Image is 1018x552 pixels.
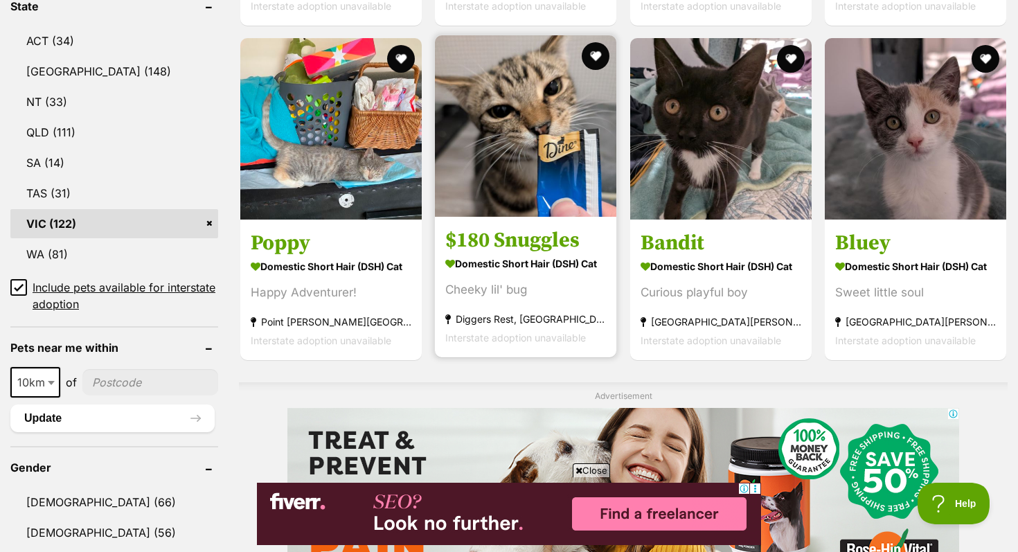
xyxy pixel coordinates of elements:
a: [DEMOGRAPHIC_DATA] (66) [10,488,218,517]
strong: [GEOGRAPHIC_DATA][PERSON_NAME][GEOGRAPHIC_DATA] [641,312,801,331]
span: of [66,374,77,391]
img: Bandit - Domestic Short Hair (DSH) Cat [630,38,812,220]
header: Pets near me within [10,341,218,354]
div: Sweet little soul [835,283,996,302]
a: Include pets available for interstate adoption [10,279,218,312]
a: Poppy Domestic Short Hair (DSH) Cat Happy Adventurer! Point [PERSON_NAME][GEOGRAPHIC_DATA] Inters... [240,220,422,360]
span: Interstate adoption unavailable [835,335,976,346]
button: Update [10,404,215,432]
a: SA (14) [10,148,218,177]
h3: Poppy [251,230,411,256]
strong: [GEOGRAPHIC_DATA][PERSON_NAME][GEOGRAPHIC_DATA] [835,312,996,331]
a: $180 Snuggles Domestic Short Hair (DSH) Cat Cheeky lil' bug Diggers Rest, [GEOGRAPHIC_DATA] Inter... [435,217,616,357]
div: Curious playful boy [641,283,801,302]
span: 10km [10,367,60,398]
img: $180 Snuggles - Domestic Short Hair (DSH) Cat [435,35,616,217]
h3: Bluey [835,230,996,256]
iframe: Help Scout Beacon - Open [918,483,990,524]
button: favourite [777,45,805,73]
strong: Domestic Short Hair (DSH) Cat [445,253,606,274]
h3: Bandit [641,230,801,256]
a: ACT (34) [10,26,218,55]
a: Bluey Domestic Short Hair (DSH) Cat Sweet little soul [GEOGRAPHIC_DATA][PERSON_NAME][GEOGRAPHIC_D... [825,220,1006,360]
h3: $180 Snuggles [445,227,606,253]
div: Happy Adventurer! [251,283,411,302]
strong: Domestic Short Hair (DSH) Cat [641,256,801,276]
a: TAS (31) [10,179,218,208]
span: Close [573,463,610,477]
a: [DEMOGRAPHIC_DATA] (56) [10,518,218,547]
button: favourite [972,45,999,73]
header: Gender [10,461,218,474]
span: Interstate adoption unavailable [251,335,391,346]
strong: Domestic Short Hair (DSH) Cat [835,256,996,276]
span: 10km [12,373,59,392]
a: NT (33) [10,87,218,116]
span: Include pets available for interstate adoption [33,279,218,312]
img: Bluey - Domestic Short Hair (DSH) Cat [825,38,1006,220]
img: Poppy - Domestic Short Hair (DSH) Cat [240,38,422,220]
span: Interstate adoption unavailable [445,332,586,344]
strong: Point [PERSON_NAME][GEOGRAPHIC_DATA] [251,312,411,331]
button: favourite [582,42,610,70]
span: Interstate adoption unavailable [641,335,781,346]
strong: Diggers Rest, [GEOGRAPHIC_DATA] [445,310,606,328]
button: favourite [387,45,415,73]
strong: Domestic Short Hair (DSH) Cat [251,256,411,276]
a: VIC (122) [10,209,218,238]
iframe: Advertisement [257,483,761,545]
div: Cheeky lil' bug [445,281,606,299]
a: [GEOGRAPHIC_DATA] (148) [10,57,218,86]
input: postcode [82,369,218,395]
a: Bandit Domestic Short Hair (DSH) Cat Curious playful boy [GEOGRAPHIC_DATA][PERSON_NAME][GEOGRAPHI... [630,220,812,360]
a: QLD (111) [10,118,218,147]
a: WA (81) [10,240,218,269]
